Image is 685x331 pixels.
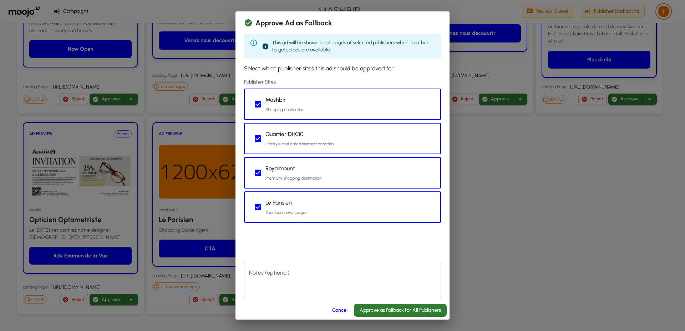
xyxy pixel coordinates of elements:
span: Shopping destination [265,107,304,112]
span: Lifestyle and entertainment complex [265,141,334,146]
p: 0/500 characters [249,300,436,307]
span: Your local news pages [265,210,307,215]
legend: Publisher Sites [244,79,276,86]
button: Approve as Fallback for All Publishers [354,304,447,317]
h6: Le Parisien [265,198,307,208]
p: Select which publisher sites this ad should be approved for: [244,64,441,73]
div: Approve Ad as Fallback [244,17,441,29]
button: Cancel [328,304,351,317]
h6: Mashbir [265,95,304,105]
p: This ad will be shown on all pages of selected publishers when no other targeted ads are available. [272,39,435,54]
h6: Quartier DIX30 [265,129,334,139]
span: Premium shopping destination [265,176,321,181]
h6: Royalmount [265,164,321,174]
